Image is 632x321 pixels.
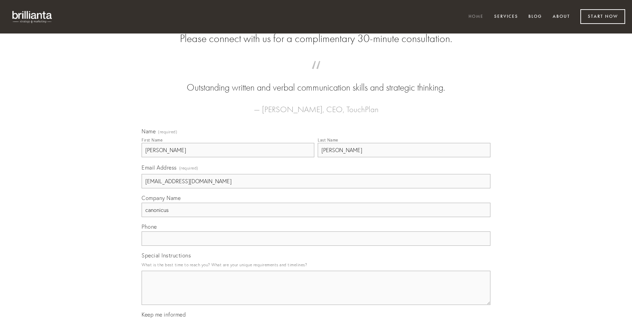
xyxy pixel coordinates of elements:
[7,7,58,27] img: brillianta - research, strategy, marketing
[153,68,479,81] span: “
[142,128,156,135] span: Name
[158,130,177,134] span: (required)
[142,195,181,201] span: Company Name
[548,11,575,23] a: About
[153,68,479,94] blockquote: Outstanding written and verbal communication skills and strategic thinking.
[142,137,162,143] div: First Name
[464,11,488,23] a: Home
[153,94,479,116] figcaption: — [PERSON_NAME], CEO, TouchPlan
[142,260,490,269] p: What is the best time to reach you? What are your unique requirements and timelines?
[524,11,547,23] a: Blog
[179,163,198,173] span: (required)
[142,311,186,318] span: Keep me informed
[142,32,490,45] h2: Please connect with us for a complimentary 30-minute consultation.
[580,9,625,24] a: Start Now
[142,223,157,230] span: Phone
[142,252,191,259] span: Special Instructions
[490,11,523,23] a: Services
[318,137,338,143] div: Last Name
[142,164,177,171] span: Email Address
